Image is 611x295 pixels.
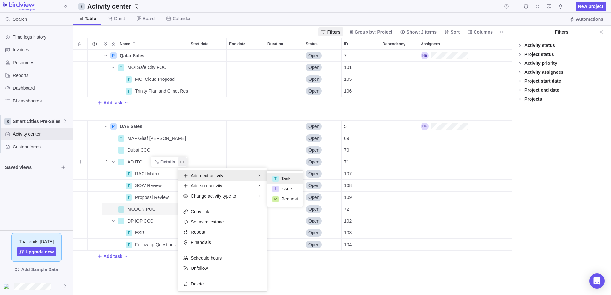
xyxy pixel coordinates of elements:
[272,196,279,202] div: R
[191,208,209,215] span: Copy link
[191,193,236,199] span: Change activity type to
[191,265,208,271] span: Unfollow
[281,185,292,192] span: Issue
[191,229,205,235] span: Repeat
[191,183,222,189] span: Add sub-activity
[191,172,223,179] span: Add next activity
[272,176,279,182] div: T
[281,175,290,182] span: Task
[191,239,211,246] span: Financials
[272,186,279,192] div: I
[281,196,298,202] span: Request
[191,219,224,225] span: Set as milestone
[191,281,204,287] span: Delete
[178,157,187,166] span: More actions
[191,255,222,261] span: Schedule hours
